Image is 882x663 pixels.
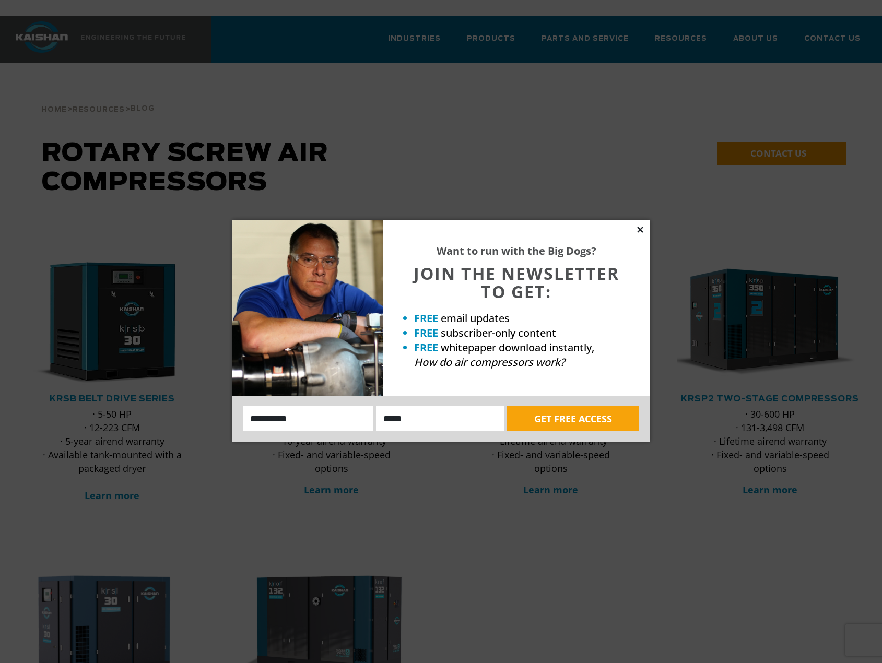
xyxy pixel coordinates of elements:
span: JOIN THE NEWSLETTER TO GET: [414,262,619,303]
strong: FREE [414,326,438,340]
span: email updates [441,311,510,325]
button: GET FREE ACCESS [507,406,639,431]
button: Close [636,225,645,234]
strong: FREE [414,340,438,354]
em: How do air compressors work? [414,355,565,369]
span: whitepaper download instantly, [441,340,594,354]
span: subscriber-only content [441,326,556,340]
strong: Want to run with the Big Dogs? [437,244,596,258]
input: Name: [243,406,374,431]
input: Email [376,406,504,431]
strong: FREE [414,311,438,325]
